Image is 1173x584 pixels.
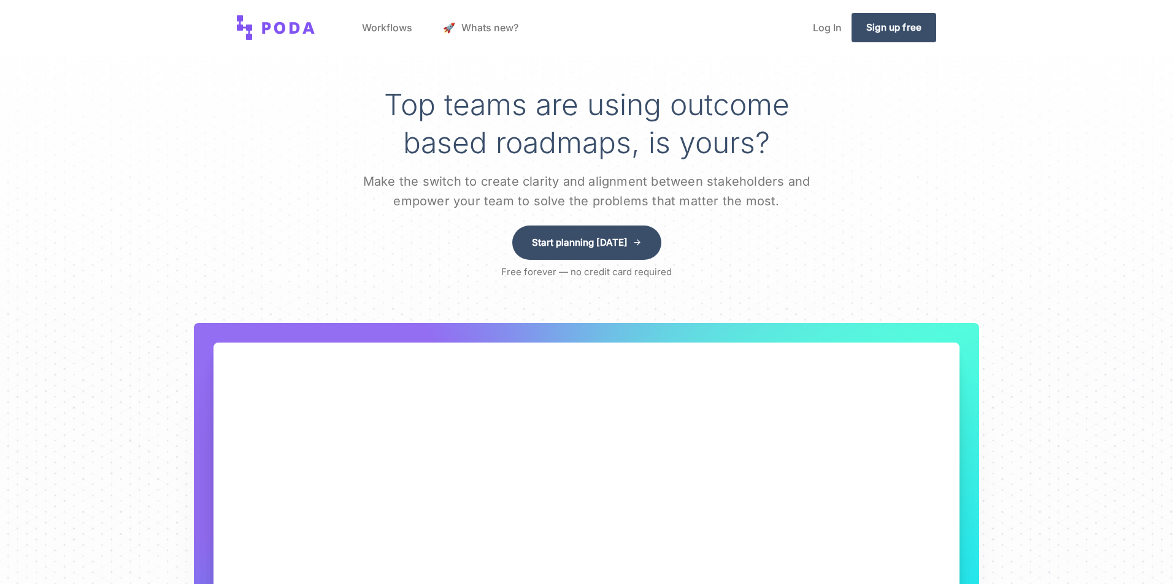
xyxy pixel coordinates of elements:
a: Log In [803,4,852,51]
a: Workflows [352,4,422,51]
a: launch Whats new? [433,4,528,51]
span: launch [443,18,459,37]
a: Start planning [DATE] [512,226,661,260]
p: Make the switch to create clarity and alignment between stakeholders and empower your team to sol... [341,172,832,211]
p: Free forever — no credit card required [501,265,672,279]
a: Sign up free [852,13,936,42]
span: Top teams are using outcome based roadmaps, is yours? [384,86,790,161]
img: Poda: Opportunity solution trees [237,15,315,40]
